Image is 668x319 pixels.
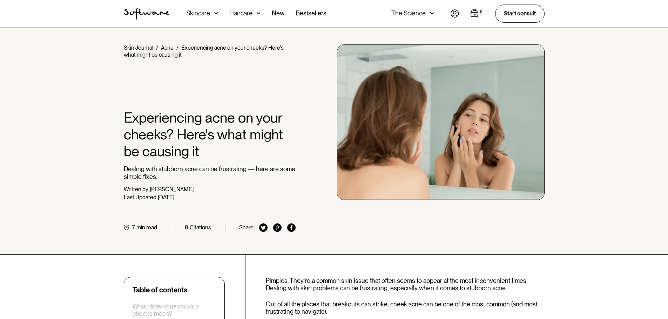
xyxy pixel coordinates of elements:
a: home [124,8,169,20]
div: Last Updated [124,194,156,201]
div: 0 [479,9,484,15]
p: Pimples. They're a common skin issue that often seems to appear at the most inconvenient times. D... [266,277,545,292]
div: The Science [391,10,426,17]
img: facebook icon [287,223,296,232]
p: Dealing with stubborn acne can be frustrating — here are some simple fixes. [124,165,296,180]
img: pinterest icon [273,223,282,232]
div: min read [136,224,157,231]
a: Open empty cart [470,9,484,19]
div: Citations [190,224,211,231]
p: Out of all the places that breakouts can strike, cheek acne can be one of the most common (and mo... [266,300,545,315]
div: [DATE] [158,194,174,201]
a: Skin Journal [124,44,153,51]
div: Experiencing acne on your cheeks? Here's what might be causing it [124,44,284,58]
h1: Experiencing acne on your cheeks? Here's what might be causing it [124,109,296,160]
img: Software Logo [124,8,169,20]
div: 7 [132,224,135,231]
img: arrow down [257,10,261,17]
div: Skincare [186,10,210,17]
a: What does acne on your cheeks mean? [133,303,216,318]
img: arrow down [214,10,218,17]
div: / [156,44,158,51]
div: Written by [124,186,148,193]
div: 8 [185,224,188,231]
a: Start consult [495,5,545,22]
div: Table of contents [133,286,187,294]
img: twitter icon [259,223,268,232]
img: arrow down [430,10,434,17]
div: Haircare [229,10,252,17]
div: [PERSON_NAME] [150,186,194,193]
div: / [176,44,178,51]
div: Share [239,224,254,231]
a: Acne [161,44,174,51]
